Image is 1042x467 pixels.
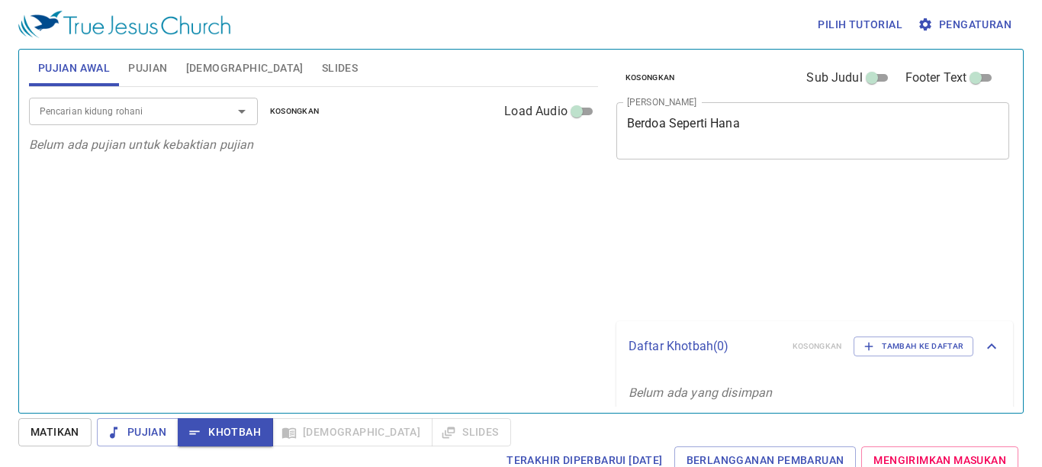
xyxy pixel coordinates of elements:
[231,101,252,122] button: Open
[190,423,261,442] span: Khotbah
[915,11,1018,39] button: Pengaturan
[270,105,320,118] span: Kosongkan
[261,102,329,121] button: Kosongkan
[629,385,772,400] i: Belum ada yang disimpan
[97,418,178,446] button: Pujian
[504,102,568,121] span: Load Audio
[616,69,684,87] button: Kosongkan
[322,59,358,78] span: Slides
[610,176,933,316] iframe: from-child
[38,59,110,78] span: Pujian Awal
[921,15,1011,34] span: Pengaturan
[818,15,902,34] span: Pilih tutorial
[629,337,780,356] p: Daftar Khotbah ( 0 )
[29,137,254,152] i: Belum ada pujian untuk kebaktian pujian
[626,71,675,85] span: Kosongkan
[18,418,92,446] button: Matikan
[627,116,999,145] textarea: Berdoa Seperti Hana
[31,423,79,442] span: Matikan
[109,423,166,442] span: Pujian
[128,59,167,78] span: Pujian
[186,59,304,78] span: [DEMOGRAPHIC_DATA]
[18,11,230,38] img: True Jesus Church
[854,337,973,356] button: Tambah ke Daftar
[905,69,967,87] span: Footer Text
[178,418,273,446] button: Khotbah
[616,321,1013,372] div: Daftar Khotbah(0)KosongkanTambah ke Daftar
[864,340,963,353] span: Tambah ke Daftar
[812,11,909,39] button: Pilih tutorial
[806,69,862,87] span: Sub Judul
